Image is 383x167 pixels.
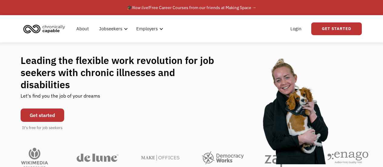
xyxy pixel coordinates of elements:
div: Jobseekers [95,19,130,38]
a: Get started [21,109,64,122]
img: Chronically Capable logo [21,22,67,35]
div: 🎓 Free Career Courses from our friends at Making Space → [127,4,256,11]
div: Jobseekers [99,25,122,32]
em: Now live! [132,5,149,10]
div: Employers [136,25,158,32]
a: About [73,19,92,38]
a: Login [287,19,305,38]
a: Get Started [311,22,362,35]
h1: Leading the flexible work revolution for job seekers with chronic illnesses and disabilities [21,54,226,91]
div: Employers [133,19,165,38]
div: It's free for job seekers [22,125,62,131]
div: Let's find you the job of your dreams [21,91,100,105]
a: home [21,22,70,35]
